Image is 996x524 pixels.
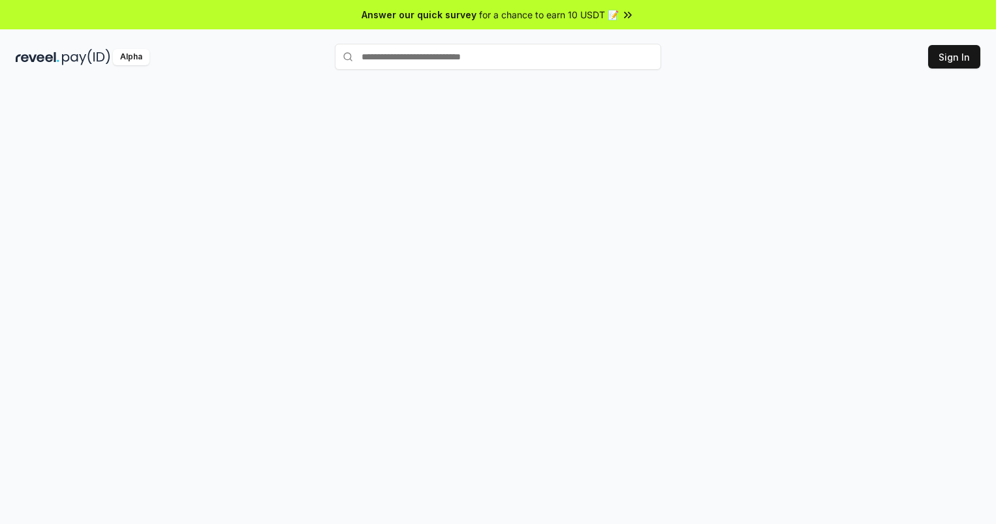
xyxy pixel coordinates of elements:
img: reveel_dark [16,49,59,65]
img: pay_id [62,49,110,65]
button: Sign In [928,45,980,69]
div: Alpha [113,49,149,65]
span: Answer our quick survey [362,8,476,22]
span: for a chance to earn 10 USDT 📝 [479,8,619,22]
